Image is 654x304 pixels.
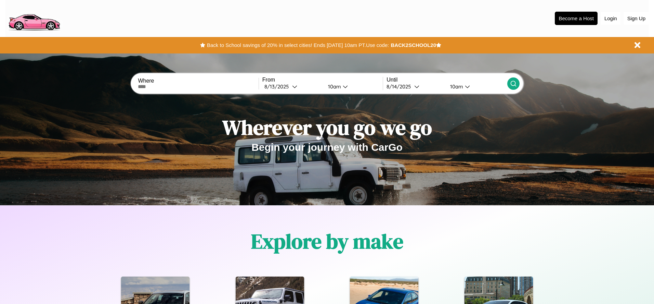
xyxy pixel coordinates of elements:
h1: Explore by make [251,227,403,255]
label: Until [387,77,507,83]
div: 8 / 13 / 2025 [264,83,292,90]
div: 10am [447,83,465,90]
button: Become a Host [555,12,598,25]
button: 8/13/2025 [262,83,323,90]
img: logo [5,3,63,32]
button: 10am [323,83,383,90]
div: 10am [325,83,343,90]
label: From [262,77,383,83]
label: Where [138,78,258,84]
button: Sign Up [624,12,649,25]
button: Back to School savings of 20% in select cities! Ends [DATE] 10am PT.Use code: [205,40,391,50]
button: 10am [445,83,507,90]
b: BACK2SCHOOL20 [391,42,436,48]
div: 8 / 14 / 2025 [387,83,414,90]
button: Login [601,12,620,25]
